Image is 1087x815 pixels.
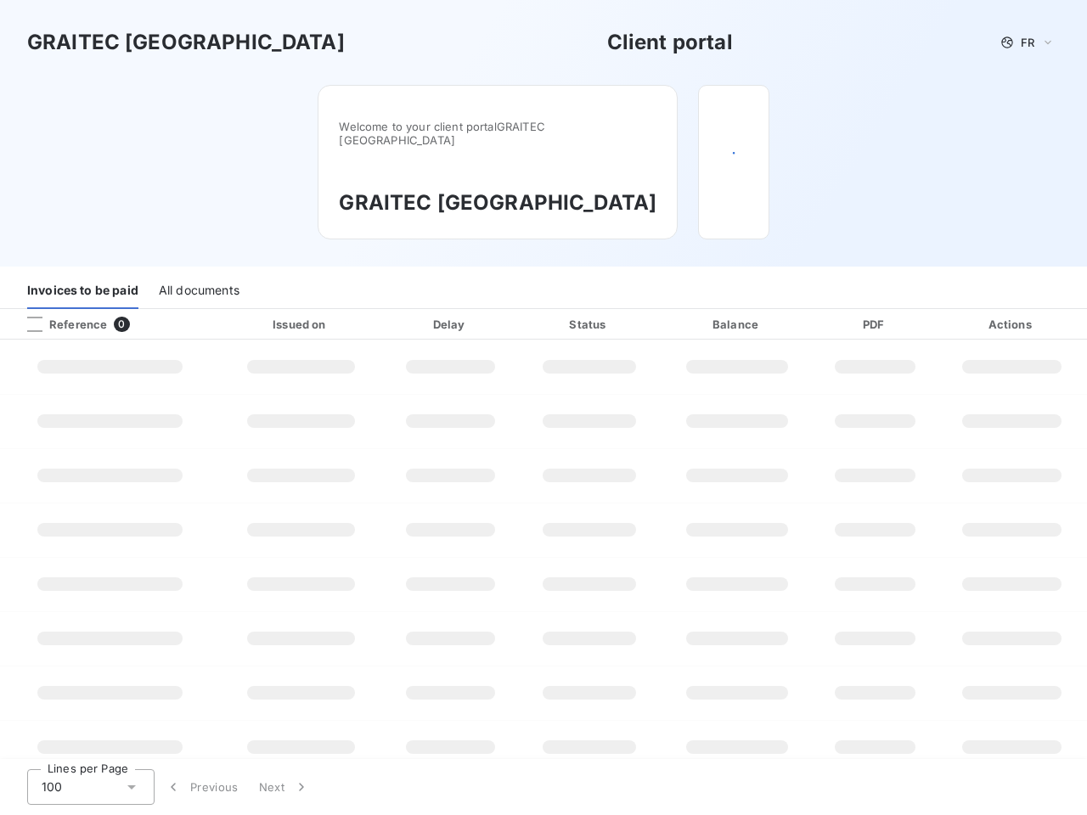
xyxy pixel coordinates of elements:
[1021,36,1034,49] span: FR
[939,316,1084,333] div: Actions
[222,316,379,333] div: Issued on
[663,316,810,333] div: Balance
[14,317,107,332] div: Reference
[522,316,657,333] div: Status
[818,316,933,333] div: PDF
[27,273,138,309] div: Invoices to be paid
[155,769,249,805] button: Previous
[114,317,129,332] span: 0
[607,27,733,58] h3: Client portal
[339,188,656,218] h3: GRAITEC [GEOGRAPHIC_DATA]
[339,120,656,147] span: Welcome to your client portal GRAITEC [GEOGRAPHIC_DATA]
[159,273,239,309] div: All documents
[386,316,515,333] div: Delay
[249,769,320,805] button: Next
[27,27,345,58] h3: GRAITEC [GEOGRAPHIC_DATA]
[42,778,62,795] span: 100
